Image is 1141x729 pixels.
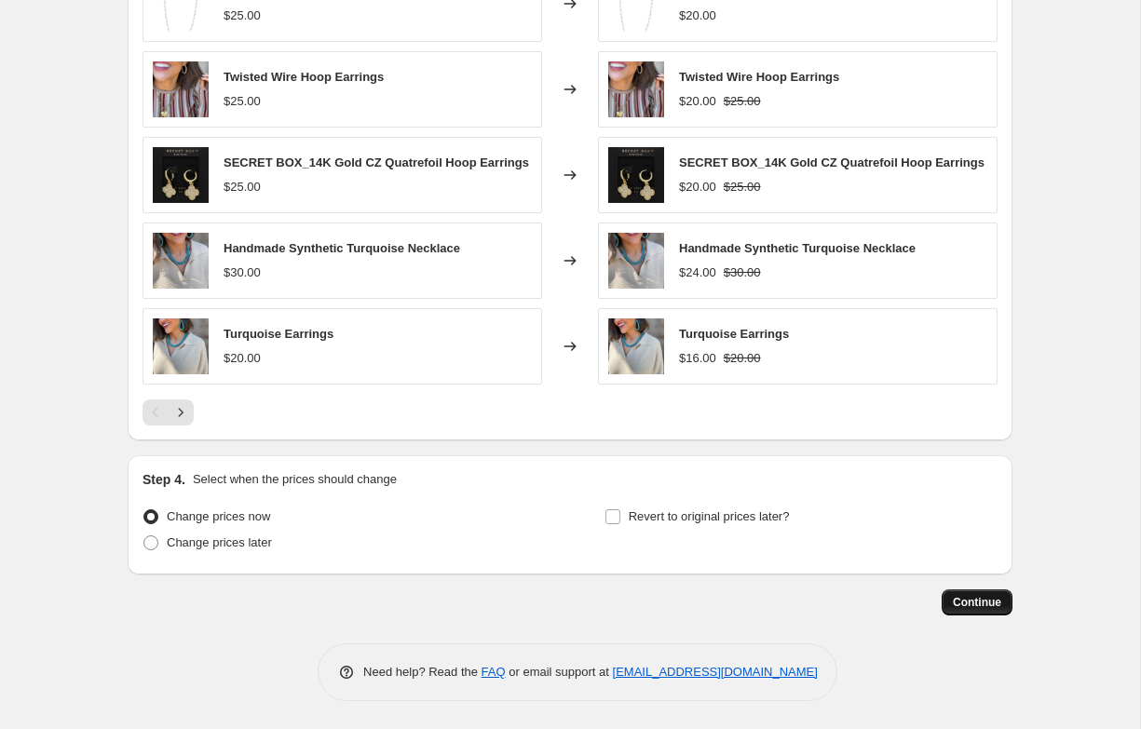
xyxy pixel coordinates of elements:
[167,535,272,549] span: Change prices later
[167,509,270,523] span: Change prices now
[679,349,716,368] div: $16.00
[679,327,789,341] span: Turquoise Earrings
[679,92,716,111] div: $20.00
[224,7,261,25] div: $25.00
[224,155,529,169] span: SECRET BOX_14K Gold CZ Quatrefoil Hoop Earrings
[608,318,664,374] img: IMG_7286_b4f995a8-fbf2-40d1-b65f-2ef3776c3fb4_80x.jpg
[224,241,460,255] span: Handmade Synthetic Turquoise Necklace
[363,665,482,679] span: Need help? Read the
[679,70,839,84] span: Twisted Wire Hoop Earrings
[168,399,194,425] button: Next
[153,318,209,374] img: IMG_7286_b4f995a8-fbf2-40d1-b65f-2ef3776c3fb4_80x.jpg
[629,509,790,523] span: Revert to original prices later?
[193,470,397,489] p: Select when the prices should change
[724,92,761,111] strike: $25.00
[153,233,209,289] img: IMG_7288_40c17f7d-eaaf-4bf8-af28-f0e1c815b4fd_80x.jpg
[679,155,985,169] span: SECRET BOX_14K Gold CZ Quatrefoil Hoop Earrings
[224,327,333,341] span: Turquoise Earrings
[724,263,761,282] strike: $30.00
[608,147,664,203] img: 23024077_3b4c059b-a797-4209-89af-ed72419b5adc_80x.jpg
[153,147,209,203] img: 23024077_3b4c059b-a797-4209-89af-ed72419b5adc_80x.jpg
[613,665,818,679] a: [EMAIL_ADDRESS][DOMAIN_NAME]
[942,589,1012,615] button: Continue
[224,263,261,282] div: $30.00
[724,349,761,368] strike: $20.00
[679,241,916,255] span: Handmade Synthetic Turquoise Necklace
[143,399,194,425] nav: Pagination
[608,61,664,117] img: IMG_7408_b1384603-da1c-4b58-ad14-9282e38a1917_80x.jpg
[506,665,613,679] span: or email support at
[143,470,185,489] h2: Step 4.
[224,92,261,111] div: $25.00
[608,233,664,289] img: IMG_7288_40c17f7d-eaaf-4bf8-af28-f0e1c815b4fd_80x.jpg
[953,595,1001,610] span: Continue
[679,178,716,196] div: $20.00
[153,61,209,117] img: IMG_7408_b1384603-da1c-4b58-ad14-9282e38a1917_80x.jpg
[224,178,261,196] div: $25.00
[679,7,716,25] div: $20.00
[679,263,716,282] div: $24.00
[224,70,384,84] span: Twisted Wire Hoop Earrings
[482,665,506,679] a: FAQ
[724,178,761,196] strike: $25.00
[224,349,261,368] div: $20.00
